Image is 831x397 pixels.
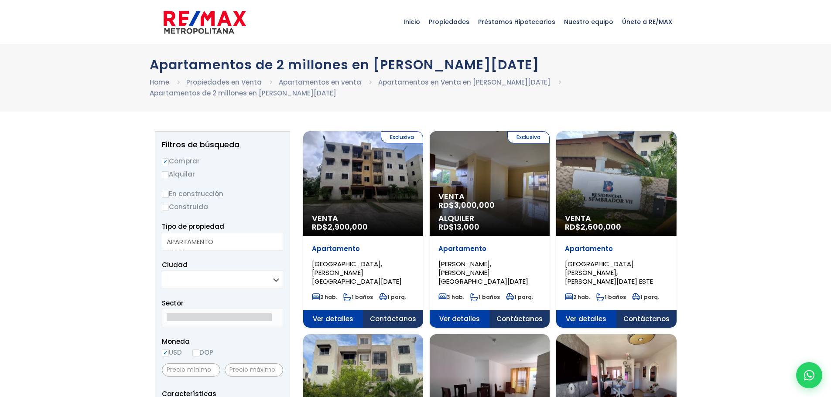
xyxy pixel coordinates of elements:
[343,293,373,301] span: 1 baños
[162,140,283,149] h2: Filtros de búsqueda
[596,293,626,301] span: 1 baños
[167,247,272,257] option: CASA
[454,200,495,210] span: 3,000,000
[430,310,490,328] span: Ver detalles
[565,293,590,301] span: 2 hab.
[560,9,618,35] span: Nuestro equipo
[150,78,169,87] a: Home
[470,293,500,301] span: 1 baños
[328,221,368,232] span: 2,900,000
[438,244,541,253] p: Apartamento
[312,244,414,253] p: Apartamento
[474,9,560,35] span: Préstamos Hipotecarios
[162,299,184,308] span: Sector
[162,171,169,178] input: Alquilar
[489,310,550,328] span: Contáctanos
[162,336,283,347] span: Moneda
[438,221,479,232] span: RD$
[162,349,169,356] input: USD
[632,293,659,301] span: 1 parq.
[618,9,677,35] span: Únete a RE/MAX
[162,260,188,269] span: Ciudad
[424,9,474,35] span: Propiedades
[162,222,224,231] span: Tipo de propiedad
[454,221,479,232] span: 13,000
[225,363,283,377] input: Precio máximo
[162,169,283,180] label: Alquilar
[438,192,541,201] span: Venta
[381,131,423,143] span: Exclusiva
[303,310,363,328] span: Ver detalles
[150,57,682,72] h1: Apartamentos de 2 millones en [PERSON_NAME][DATE]
[303,131,423,328] a: Exclusiva Venta RD$2,900,000 Apartamento [GEOGRAPHIC_DATA], [PERSON_NAME][GEOGRAPHIC_DATA][DATE] ...
[192,347,213,358] label: DOP
[150,88,336,98] a: Apartamentos de 2 millones en [PERSON_NAME][DATE]
[399,9,424,35] span: Inicio
[565,214,667,223] span: Venta
[162,201,283,212] label: Construida
[162,347,182,358] label: USD
[162,158,169,165] input: Comprar
[162,204,169,211] input: Construida
[565,221,621,232] span: RD$
[581,221,621,232] span: 2,600,000
[438,259,528,286] span: [PERSON_NAME], [PERSON_NAME][GEOGRAPHIC_DATA][DATE]
[186,78,262,87] a: Propiedades en Venta
[162,156,283,166] label: Comprar
[162,188,283,199] label: En construcción
[379,293,406,301] span: 1 parq.
[312,221,368,232] span: RD$
[162,191,169,198] input: En construcción
[279,78,361,87] a: Apartamentos en venta
[312,214,414,223] span: Venta
[192,349,199,356] input: DOP
[312,259,402,286] span: [GEOGRAPHIC_DATA], [PERSON_NAME][GEOGRAPHIC_DATA][DATE]
[378,78,551,87] a: Apartamentos en Venta en [PERSON_NAME][DATE]
[162,363,220,377] input: Precio mínimo
[167,237,272,247] option: APARTAMENTO
[430,131,550,328] a: Exclusiva Venta RD$3,000,000 Alquiler RD$13,000 Apartamento [PERSON_NAME], [PERSON_NAME][GEOGRAPH...
[616,310,677,328] span: Contáctanos
[556,310,616,328] span: Ver detalles
[312,293,337,301] span: 2 hab.
[556,131,676,328] a: Venta RD$2,600,000 Apartamento [GEOGRAPHIC_DATA][PERSON_NAME], [PERSON_NAME][DATE] ESTE 2 hab. 1 ...
[438,200,495,210] span: RD$
[438,293,464,301] span: 3 hab.
[507,131,550,143] span: Exclusiva
[164,9,246,35] img: remax-metropolitana-logo
[438,214,541,223] span: Alquiler
[565,259,653,286] span: [GEOGRAPHIC_DATA][PERSON_NAME], [PERSON_NAME][DATE] ESTE
[565,244,667,253] p: Apartamento
[363,310,423,328] span: Contáctanos
[506,293,533,301] span: 1 parq.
